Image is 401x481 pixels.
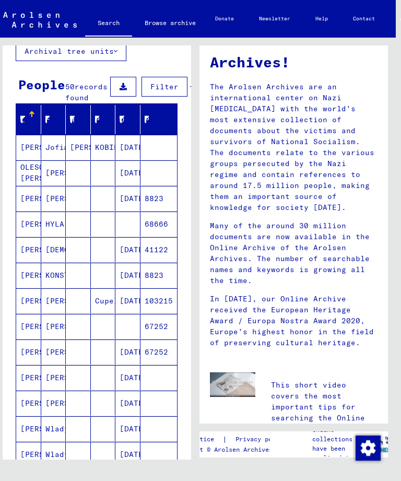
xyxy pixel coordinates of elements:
[140,105,178,134] mat-header-cell: Prisoner #
[140,263,178,288] mat-cell: 8823
[85,10,132,38] a: Search
[41,365,66,390] mat-cell: [PERSON_NAME]
[115,391,140,416] mat-cell: [DATE]
[41,263,66,288] mat-cell: KONSTANT
[70,111,90,128] div: Maiden Name
[115,442,140,467] mat-cell: [DATE]
[115,237,140,262] mat-cell: [DATE]
[20,111,41,128] div: Last Name
[16,416,41,441] mat-cell: [PERSON_NAME]
[16,135,41,160] mat-cell: [PERSON_NAME]
[210,372,255,397] img: video.jpg
[271,380,378,435] p: This short video covers the most important tips for searching the Online Archive.
[41,160,66,185] mat-cell: [PERSON_NAME]
[141,77,187,97] button: Filter
[140,288,178,313] mat-cell: 103215
[115,160,140,185] mat-cell: [DATE]
[41,186,66,211] mat-cell: [PERSON_NAME]
[210,81,378,213] p: The Arolsen Archives are an international center on Nazi [MEDICAL_DATA] with the world’s most ext...
[16,339,41,365] mat-cell: [PERSON_NAME]
[115,288,140,313] mat-cell: [DATE]
[45,114,50,125] div: First Name
[16,442,41,467] mat-cell: [PERSON_NAME]
[132,10,208,36] a: Browse archive
[66,135,91,160] mat-cell: [PERSON_NAME]
[65,82,108,102] span: records found
[115,365,140,390] mat-cell: [DATE]
[41,391,66,416] mat-cell: [PERSON_NAME]
[65,82,75,91] span: 50
[16,237,41,262] mat-cell: [PERSON_NAME]
[41,416,66,441] mat-cell: Wladyslaw
[16,263,41,288] mat-cell: [PERSON_NAME]
[227,434,299,445] a: Privacy policy
[340,6,387,31] a: Contact
[246,6,303,31] a: Newsletter
[115,105,140,134] mat-header-cell: Date of Birth
[91,105,116,134] mat-header-cell: Place of Birth
[170,434,299,445] div: |
[115,416,140,441] mat-cell: [DATE]
[203,6,246,31] a: Donate
[95,111,115,128] div: Place of Birth
[16,212,41,237] mat-cell: [PERSON_NAME]
[210,294,378,348] p: In [DATE], our Online Archive received the European Heritage Award / Europa Nostra Award 2020, Eu...
[16,314,41,339] mat-cell: [PERSON_NAME]
[16,365,41,390] mat-cell: [PERSON_NAME]
[115,135,140,160] mat-cell: [DATE]
[120,114,124,125] div: Date of Birth
[140,314,178,339] mat-cell: 67252
[115,186,140,211] mat-cell: [DATE]
[120,111,140,128] div: Date of Birth
[3,12,77,28] img: Arolsen_neg.svg
[70,114,75,125] div: Maiden Name
[41,212,66,237] mat-cell: HYLA
[41,339,66,365] mat-cell: [PERSON_NAME]
[115,263,140,288] mat-cell: [DATE]
[16,186,41,211] mat-cell: [PERSON_NAME]
[210,220,378,286] p: Many of the around 30 million documents are now available in the Online Archive of the Arolsen Ar...
[41,135,66,160] mat-cell: Jofia
[41,288,66,313] mat-cell: [PERSON_NAME]
[16,288,41,313] mat-cell: [PERSON_NAME]
[140,212,178,237] mat-cell: 68666
[150,82,179,91] span: Filter
[140,237,178,262] mat-cell: 41122
[91,288,116,313] mat-cell: Cupel
[16,160,41,185] mat-cell: OLESCHKIEWITSZH [PERSON_NAME]
[95,114,100,125] div: Place of Birth
[145,114,149,125] div: Prisoner #
[41,442,66,467] mat-cell: Wladyslaw
[170,445,299,454] p: Copyright © Arolsen Archives, 2021
[41,105,66,134] mat-header-cell: First Name
[355,435,380,460] div: Change consent
[16,41,126,61] button: Archival tree units
[356,436,381,461] img: Change consent
[16,105,41,134] mat-header-cell: Last Name
[303,6,340,31] a: Help
[18,75,65,94] div: People
[115,339,140,365] mat-cell: [DATE]
[66,105,91,134] mat-header-cell: Maiden Name
[20,114,25,125] div: Last Name
[140,339,178,365] mat-cell: 67252
[145,111,165,128] div: Prisoner #
[41,314,66,339] mat-cell: [PERSON_NAME]
[91,135,116,160] mat-cell: KOBIELE
[41,237,66,262] mat-cell: [DEMOGRAPHIC_DATA].
[45,111,66,128] div: First Name
[16,391,41,416] mat-cell: [PERSON_NAME]
[140,186,178,211] mat-cell: 8823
